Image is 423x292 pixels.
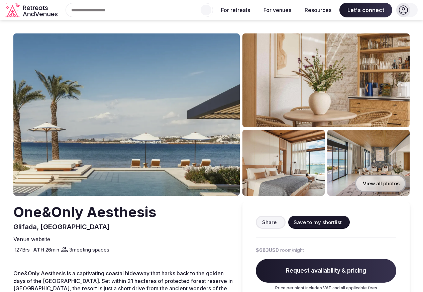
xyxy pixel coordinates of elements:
button: View all photos [355,175,406,192]
svg: Retreats and Venues company logo [5,3,59,18]
span: 127 Brs [15,246,30,253]
span: Venue website [13,235,50,243]
button: Resources [299,3,337,17]
img: Venue gallery photo [327,130,410,196]
span: Request availability & pricing [256,259,396,283]
span: Let's connect [339,3,392,17]
button: For retreats [216,3,255,17]
p: Price per night includes VAT and all applicable fees [256,285,396,291]
a: Visit the homepage [5,3,59,18]
a: ATH [33,247,44,253]
span: Glifada, [GEOGRAPHIC_DATA] [13,223,110,231]
a: Venue website [13,235,53,243]
img: Venue gallery photo [242,130,325,196]
span: 26 min [45,246,59,253]
span: $683 USD [256,247,279,254]
button: Save to my shortlist [288,216,350,229]
img: Venue gallery photo [242,33,410,127]
span: Save to my shortlist [294,219,342,226]
button: Share [256,216,286,229]
span: room/night [280,247,304,254]
span: Share [262,219,277,226]
h2: One&Only Aesthesis [13,202,156,222]
img: Venue cover photo [13,33,240,196]
span: 3 meeting spaces [69,246,109,253]
button: For venues [258,3,297,17]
